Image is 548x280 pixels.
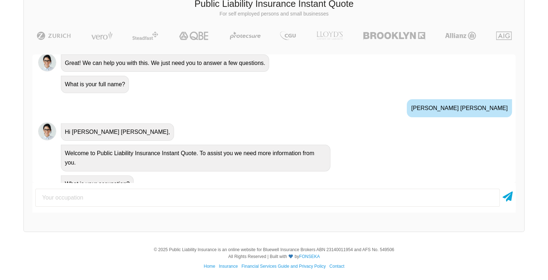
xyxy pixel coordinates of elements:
div: [PERSON_NAME] [PERSON_NAME] [407,99,512,117]
div: What is your full name? [61,76,129,93]
div: Great! We can help you with this. We just need you to answer a few questions. [61,54,269,72]
img: Chatbot | PLI [38,53,56,71]
p: For self employed persons and small businesses [29,10,519,18]
a: Financial Services Guide and Privacy Policy [241,264,326,269]
img: LLOYD's | Public Liability Insurance [312,31,347,40]
a: Home [204,264,215,269]
img: AIG | Public Liability Insurance [493,31,514,40]
div: Welcome to Public Liability Insurance Instant Quote. To assist you we need more information from ... [61,145,330,171]
img: Chatbot | PLI [38,122,56,140]
img: Vero | Public Liability Insurance [88,31,116,40]
img: QBE | Public Liability Insurance [175,31,214,40]
input: Your occupation [35,189,500,207]
img: Protecsure | Public Liability Insurance [227,31,263,40]
a: FONSEKA [299,254,320,259]
a: Insurance [219,264,238,269]
a: Contact [329,264,344,269]
img: Steadfast | Public Liability Insurance [129,31,161,40]
div: What is your occupation? [61,175,134,193]
div: Hi [PERSON_NAME] [PERSON_NAME], [61,123,174,141]
img: Allianz | Public Liability Insurance [441,31,480,40]
img: CGU | Public Liability Insurance [277,31,299,40]
img: Brooklyn | Public Liability Insurance [360,31,428,40]
img: Zurich | Public Liability Insurance [34,31,74,40]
